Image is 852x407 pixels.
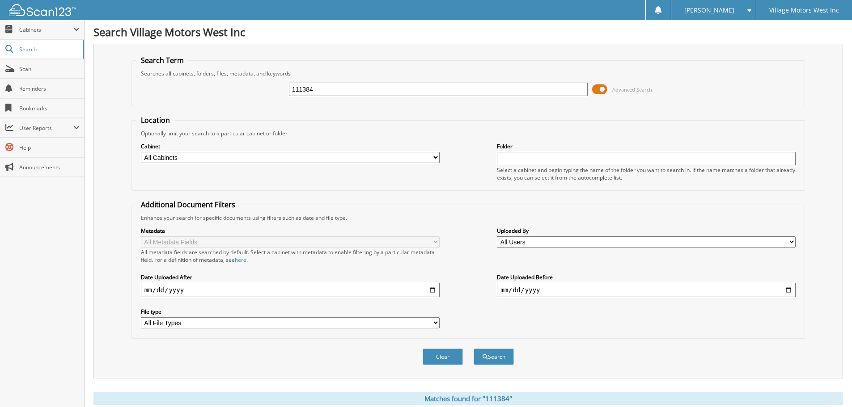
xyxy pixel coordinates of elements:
[136,115,174,125] legend: Location
[136,214,800,222] div: Enhance your search for specific documents using filters such as date and file type.
[497,143,796,150] label: Folder
[141,227,440,235] label: Metadata
[19,46,78,53] span: Search
[141,308,440,315] label: File type
[93,392,843,405] div: Matches found for "111384"
[19,124,73,132] span: User Reports
[497,227,796,235] label: Uploaded By
[684,8,734,13] span: [PERSON_NAME]
[612,86,652,93] span: Advanced Search
[497,283,796,297] input: end
[141,143,440,150] label: Cabinet
[141,283,440,297] input: start
[423,348,463,365] button: Clear
[19,144,80,151] span: Help
[497,273,796,281] label: Date Uploaded Before
[19,105,80,112] span: Bookmarks
[136,55,188,65] legend: Search Term
[141,248,440,264] div: All metadata fields are searched by default. Select a cabinet with metadata to enable filtering b...
[141,273,440,281] label: Date Uploaded After
[19,164,80,171] span: Announcements
[136,200,240,210] legend: Additional Document Filters
[235,256,246,264] a: here
[497,166,796,181] div: Select a cabinet and begin typing the name of the folder you want to search in. If the name match...
[19,26,73,34] span: Cabinets
[769,8,839,13] span: Village Motors West Inc
[93,25,843,39] h1: Search Village Motors West Inc
[9,4,76,16] img: scan123-logo-white.svg
[474,348,514,365] button: Search
[19,65,80,73] span: Scan
[136,130,800,137] div: Optionally limit your search to a particular cabinet or folder
[136,70,800,77] div: Searches all cabinets, folders, files, metadata, and keywords
[19,85,80,92] span: Reminders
